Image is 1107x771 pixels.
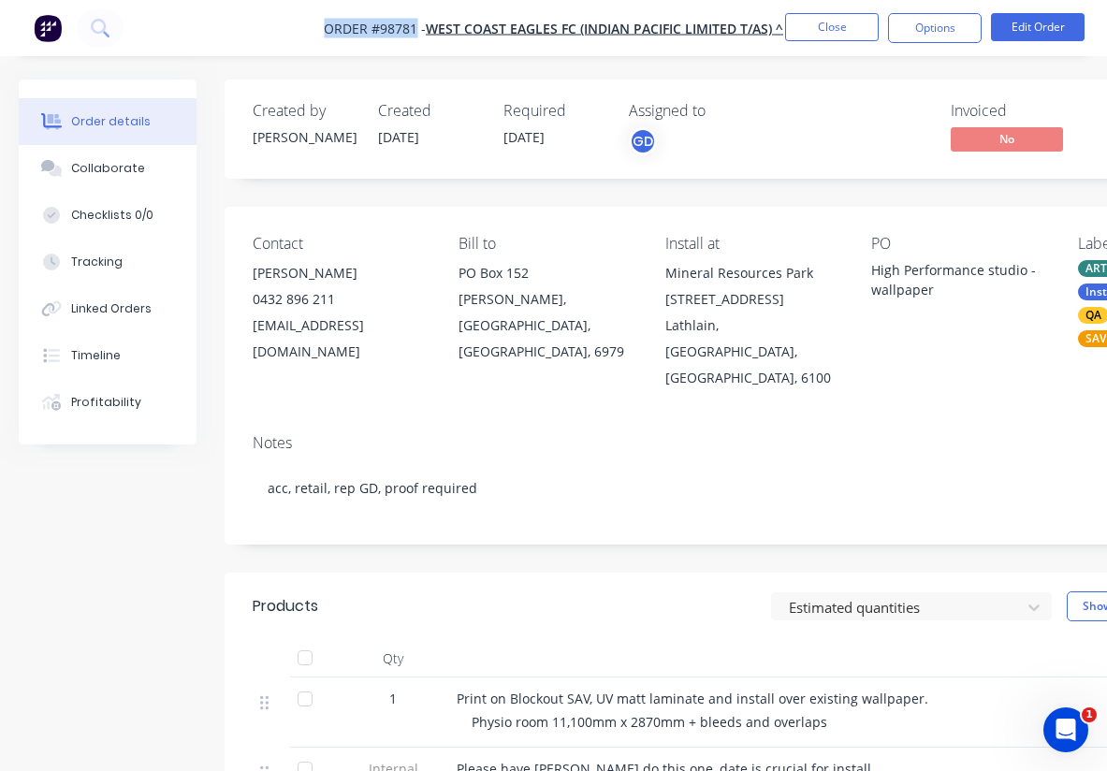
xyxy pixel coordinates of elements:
[459,286,634,365] div: [PERSON_NAME], [GEOGRAPHIC_DATA], [GEOGRAPHIC_DATA], 6979
[629,127,657,155] button: GD
[378,128,419,146] span: [DATE]
[253,235,429,253] div: Contact
[19,192,197,239] button: Checklists 0/0
[34,14,62,42] img: Factory
[337,640,449,677] div: Qty
[71,207,153,224] div: Checklists 0/0
[253,102,356,120] div: Created by
[19,145,197,192] button: Collaborate
[951,127,1063,151] span: No
[665,313,841,391] div: Lathlain, [GEOGRAPHIC_DATA], [GEOGRAPHIC_DATA], 6100
[253,260,429,365] div: [PERSON_NAME]0432 896 211[EMAIL_ADDRESS][DOMAIN_NAME]
[871,260,1047,299] div: High Performance studio - wallpaper
[503,128,545,146] span: [DATE]
[71,160,145,177] div: Collaborate
[71,394,141,411] div: Profitability
[871,235,1047,253] div: PO
[378,102,481,120] div: Created
[459,260,634,286] div: PO Box 152
[253,127,356,147] div: [PERSON_NAME]
[459,235,634,253] div: Bill to
[888,13,982,43] button: Options
[459,260,634,365] div: PO Box 152[PERSON_NAME], [GEOGRAPHIC_DATA], [GEOGRAPHIC_DATA], 6979
[472,713,827,731] span: Physio room 11,100mm x 2870mm + bleeds and overlaps
[324,20,426,37] span: Order #98781 -
[503,102,606,120] div: Required
[785,13,879,41] button: Close
[665,235,841,253] div: Install at
[991,13,1085,41] button: Edit Order
[1043,707,1088,752] iframe: Intercom live chat
[426,20,783,37] a: WEST COAST EAGLES FC (INDIAN PACIFIC LIMITED T/AS) ^
[253,595,318,618] div: Products
[665,260,841,313] div: Mineral Resources Park [STREET_ADDRESS]
[1082,707,1097,722] span: 1
[19,98,197,145] button: Order details
[389,689,397,708] span: 1
[457,690,928,707] span: Print on Blockout SAV, UV matt laminate and install over existing wallpaper.
[71,113,151,130] div: Order details
[71,254,123,270] div: Tracking
[19,285,197,332] button: Linked Orders
[19,239,197,285] button: Tracking
[665,260,841,391] div: Mineral Resources Park [STREET_ADDRESS]Lathlain, [GEOGRAPHIC_DATA], [GEOGRAPHIC_DATA], 6100
[19,332,197,379] button: Timeline
[253,313,429,365] div: [EMAIL_ADDRESS][DOMAIN_NAME]
[951,102,1091,120] div: Invoiced
[71,347,121,364] div: Timeline
[71,300,152,317] div: Linked Orders
[629,102,816,120] div: Assigned to
[19,379,197,426] button: Profitability
[253,260,429,286] div: [PERSON_NAME]
[253,286,429,313] div: 0432 896 211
